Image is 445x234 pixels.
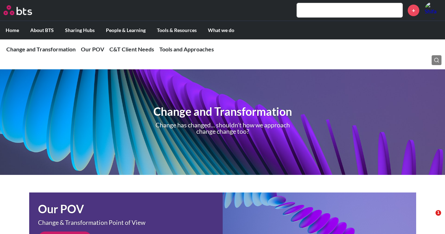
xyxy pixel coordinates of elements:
img: Shifa Gumuruh [425,2,441,19]
label: People & Learning [100,21,151,39]
a: Profile [425,2,441,19]
a: C&T Client Needs [109,46,154,52]
a: + [408,5,419,16]
h1: Change and Transformation [128,104,317,120]
iframe: Intercom live chat [421,210,438,227]
label: What we do [202,21,240,39]
a: Our POV [81,46,104,52]
span: 1 [436,210,441,216]
a: Tools and Approaches [159,46,214,52]
p: Change has changed... shouldn’t how we approach change change too? [147,122,298,134]
label: About BTS [25,21,59,39]
label: Sharing Hubs [59,21,100,39]
label: Tools & Resources [151,21,202,39]
h1: Our POV [38,201,223,217]
p: Change & Transformation Point of View [38,220,186,226]
img: BTS Logo [4,5,32,15]
a: Go home [4,5,45,15]
a: Change and Transformation [6,46,76,52]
